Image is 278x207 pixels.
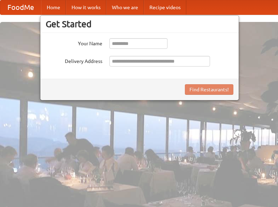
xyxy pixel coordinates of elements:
[106,0,144,15] a: Who we are
[41,0,66,15] a: Home
[66,0,106,15] a: How it works
[46,19,233,29] h3: Get Started
[144,0,186,15] a: Recipe videos
[46,38,102,47] label: Your Name
[185,84,233,95] button: Find Restaurants!
[0,0,41,15] a: FoodMe
[46,56,102,65] label: Delivery Address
